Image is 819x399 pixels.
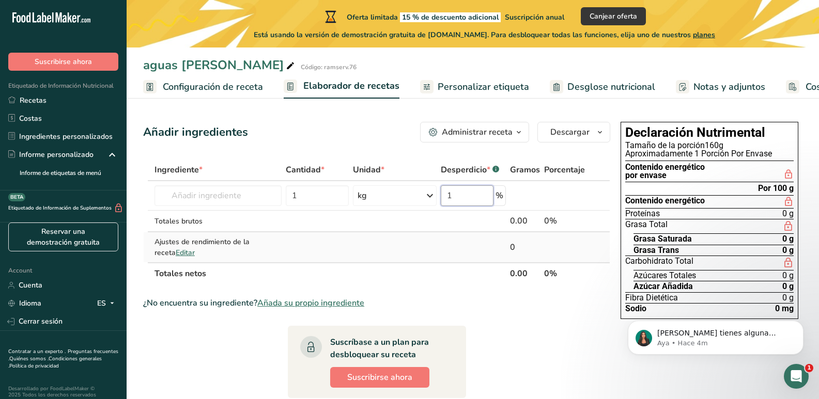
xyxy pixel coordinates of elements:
[782,210,794,218] span: 0 g
[358,189,367,202] div: kg
[782,294,794,302] span: 0 g
[9,362,59,370] a: Política de privacidad
[8,222,118,251] a: Reservar una demostración gratuita
[143,56,297,74] div: aguas [PERSON_NAME]
[510,164,540,176] span: Gramos
[782,246,794,254] span: 0 g
[301,62,357,72] div: Código: ramserv.76
[154,164,203,176] span: Ingrediente
[143,75,263,99] a: Configuración de receta
[590,11,637,22] span: Canjear oferta
[544,215,586,227] div: 0%
[9,355,49,362] a: Quiénes somos .
[510,215,540,227] div: 0.00
[625,294,678,302] span: Fibra Dietética
[420,75,529,99] a: Personalizar etiqueta
[625,197,705,207] span: Contenido energético
[35,56,92,67] span: Suscribirse ahora
[330,367,429,388] button: Suscribirse ahora
[633,246,679,254] span: Grasa Trans
[284,74,399,99] a: Elaborador de recetas
[625,141,794,150] div: 160g
[544,164,585,176] span: Porcentaje
[612,299,819,371] iframe: Intercom notifications mensaje
[625,210,660,218] span: Proteínas
[323,10,564,23] div: Oferta limitada
[625,126,794,139] h1: Declaración Nutrimental
[152,262,508,284] th: Totales netos
[550,75,655,99] a: Desglose nutricional
[420,122,529,142] button: Administrar receta
[633,282,693,291] span: Azúcar Añadida
[154,236,282,258] div: Ajustes de rendimiento de la receta
[782,272,794,280] span: 0 g
[97,297,118,310] div: ES
[143,297,610,309] div: ¿No encuentra su ingrediente?
[8,348,66,355] a: Contratar a un experto .
[257,297,364,309] span: Añada su propio ingrediente
[176,248,195,258] span: Editar
[330,336,445,361] div: Suscríbase a un plan para desbloquear su receta
[625,220,668,232] span: Grasa Total
[353,164,384,176] span: Unidad
[400,12,501,22] span: 15 % de descuento adicional
[8,149,94,160] div: Informe personalizado
[8,53,118,71] button: Suscribirse ahora
[154,216,282,227] div: Totales brutos
[758,184,794,193] div: Por 100 g
[782,235,794,243] span: 0 g
[676,75,765,99] a: Notas y adjuntos
[508,262,542,284] th: 0.00
[567,80,655,94] span: Desglose nutricional
[163,80,263,94] span: Configuración de receta
[510,241,540,253] div: 0
[442,126,513,138] div: Administrar receta
[625,150,794,158] div: Aproximadamente 1 Porción Por Envase
[581,7,646,25] button: Canjear oferta
[782,282,794,291] span: 0 g
[693,30,715,40] span: planes
[633,235,692,243] span: Grasa Saturada
[693,80,765,94] span: Notas y adjuntos
[8,386,118,398] div: Desarrollado por FoodLabelMaker © 2025 Todos los derechos reservados
[633,272,696,280] span: Azúcares Totales
[347,371,412,384] span: Suscribirse ahora
[625,257,693,269] span: Carbohidrato Total
[784,364,809,389] iframe: Intercom live chat
[441,164,499,176] div: Desperdicio
[8,193,25,201] div: BETA
[625,140,705,150] span: Tamaño de la porción
[8,355,102,370] a: Condiciones generales .
[625,163,705,180] div: Contenido energético por envase
[537,122,610,142] button: Descargar
[154,185,282,206] input: Añadir ingrediente
[254,29,715,40] span: Está usando la versión de demostración gratuita de [DOMAIN_NAME]. Para desbloquear todas las func...
[8,348,118,362] a: Preguntas frecuentes .
[550,126,590,138] span: Descargar
[542,262,589,284] th: 0%
[438,80,529,94] span: Personalizar etiqueta
[805,364,813,372] span: 1
[143,124,248,141] div: Añadir ingredientes
[505,12,564,22] span: Suscripción anual
[286,164,324,176] span: Cantidad
[8,294,41,312] a: Idioma
[303,79,399,93] span: Elaborador de recetas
